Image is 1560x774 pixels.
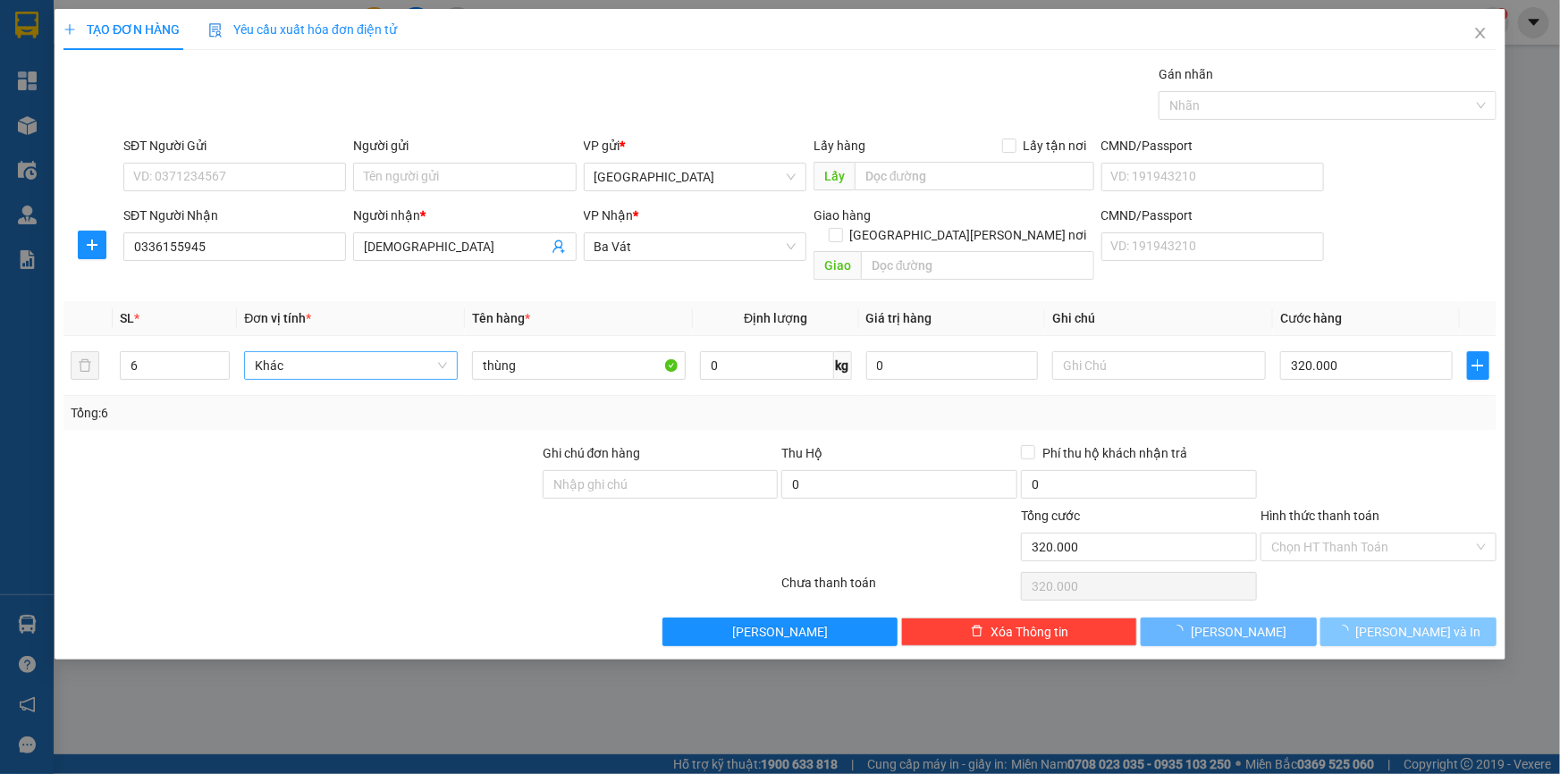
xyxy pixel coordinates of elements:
[543,446,641,460] label: Ghi chú đơn hàng
[1045,301,1273,336] th: Ghi chú
[1320,618,1497,646] button: [PERSON_NAME] và In
[780,573,1020,604] div: Chưa thanh toán
[866,351,1039,380] input: 0
[1021,509,1080,523] span: Tổng cước
[1171,625,1191,637] span: loading
[1455,9,1505,59] button: Close
[1035,443,1194,463] span: Phí thu hộ khách nhận trả
[244,311,311,325] span: Đơn vị tính
[732,622,828,642] span: [PERSON_NAME]
[834,351,852,380] span: kg
[584,136,806,156] div: VP gửi
[1159,67,1213,81] label: Gán nhãn
[1016,136,1094,156] span: Lấy tận nơi
[1280,311,1342,325] span: Cước hàng
[1356,622,1481,642] span: [PERSON_NAME] và In
[594,233,796,260] span: Ba Vát
[543,470,779,499] input: Ghi chú đơn hàng
[123,206,346,225] div: SĐT Người Nhận
[1261,509,1379,523] label: Hình thức thanh toán
[1467,351,1489,380] button: plus
[208,22,397,37] span: Yêu cầu xuất hóa đơn điện tử
[843,225,1094,245] span: [GEOGRAPHIC_DATA][PERSON_NAME] nơi
[971,625,983,639] span: delete
[1191,622,1286,642] span: [PERSON_NAME]
[63,23,76,36] span: plus
[255,352,447,379] span: Khác
[472,311,530,325] span: Tên hàng
[1141,618,1317,646] button: [PERSON_NAME]
[63,22,180,37] span: TẠO ĐƠN HÀNG
[71,403,603,423] div: Tổng: 6
[866,311,932,325] span: Giá trị hàng
[662,618,898,646] button: [PERSON_NAME]
[78,231,106,259] button: plus
[208,23,223,38] img: icon
[1473,26,1488,40] span: close
[855,162,1094,190] input: Dọc đường
[472,351,686,380] input: VD: Bàn, Ghế
[1101,136,1324,156] div: CMND/Passport
[814,251,861,280] span: Giao
[120,311,134,325] span: SL
[991,622,1068,642] span: Xóa Thông tin
[901,618,1137,646] button: deleteXóa Thông tin
[353,206,576,225] div: Người nhận
[1337,625,1356,637] span: loading
[353,136,576,156] div: Người gửi
[744,311,807,325] span: Định lượng
[584,208,634,223] span: VP Nhận
[814,208,871,223] span: Giao hàng
[1101,206,1324,225] div: CMND/Passport
[814,162,855,190] span: Lấy
[552,240,566,254] span: user-add
[71,351,99,380] button: delete
[1468,358,1488,373] span: plus
[1052,351,1266,380] input: Ghi Chú
[781,446,822,460] span: Thu Hộ
[814,139,865,153] span: Lấy hàng
[123,136,346,156] div: SĐT Người Gửi
[594,164,796,190] span: Sài Gòn
[861,251,1094,280] input: Dọc đường
[79,238,105,252] span: plus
